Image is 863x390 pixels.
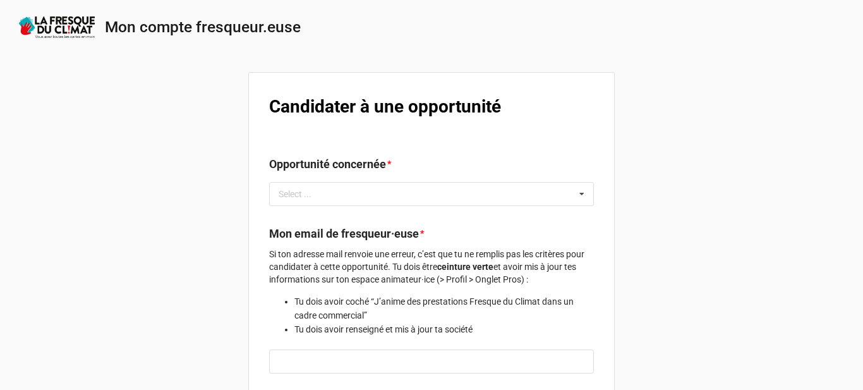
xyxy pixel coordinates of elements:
[269,155,386,173] label: Opportunité concernée
[437,262,493,272] strong: ceinture verte
[269,225,419,243] label: Mon email de fresqueur·euse
[105,20,301,35] div: Mon compte fresqueur.euse
[275,187,330,202] div: Select ...
[19,16,95,38] img: GaE51ziWEb%2Flogo%20FDC%20FR%20normal%20couleur.png
[294,322,594,336] li: Tu dois avoir renseigné et mis à jour ta société
[269,96,501,117] b: Candidater à une opportunité
[294,295,594,322] li: Tu dois avoir coché “J’anime des prestations Fresque du Climat dans un cadre commercial”
[269,248,594,286] p: Si ton adresse mail renvoie une erreur, c’est que tu ne remplis pas les critères pour candidater ...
